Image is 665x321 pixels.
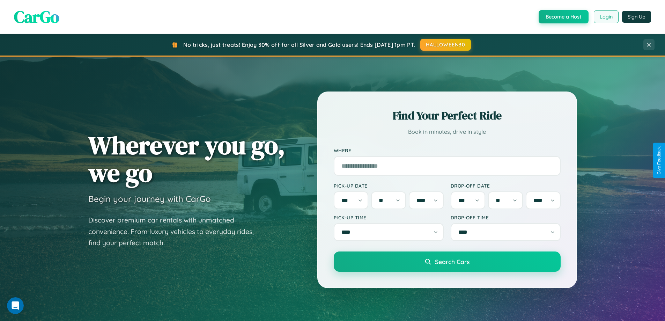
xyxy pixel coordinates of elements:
[334,108,561,123] h2: Find Your Perfect Ride
[594,10,619,23] button: Login
[7,297,24,314] iframe: Intercom live chat
[420,39,471,51] button: HALLOWEEN30
[334,147,561,153] label: Where
[88,214,263,249] p: Discover premium car rentals with unmatched convenience. From luxury vehicles to everyday rides, ...
[334,183,444,189] label: Pick-up Date
[657,146,662,175] div: Give Feedback
[451,214,561,220] label: Drop-off Time
[88,131,285,187] h1: Wherever you go, we go
[334,214,444,220] label: Pick-up Time
[435,258,470,265] span: Search Cars
[334,251,561,272] button: Search Cars
[539,10,589,23] button: Become a Host
[88,194,211,204] h3: Begin your journey with CarGo
[14,5,59,28] span: CarGo
[451,183,561,189] label: Drop-off Date
[622,11,651,23] button: Sign Up
[334,127,561,137] p: Book in minutes, drive in style
[183,41,415,48] span: No tricks, just treats! Enjoy 30% off for all Silver and Gold users! Ends [DATE] 1pm PT.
